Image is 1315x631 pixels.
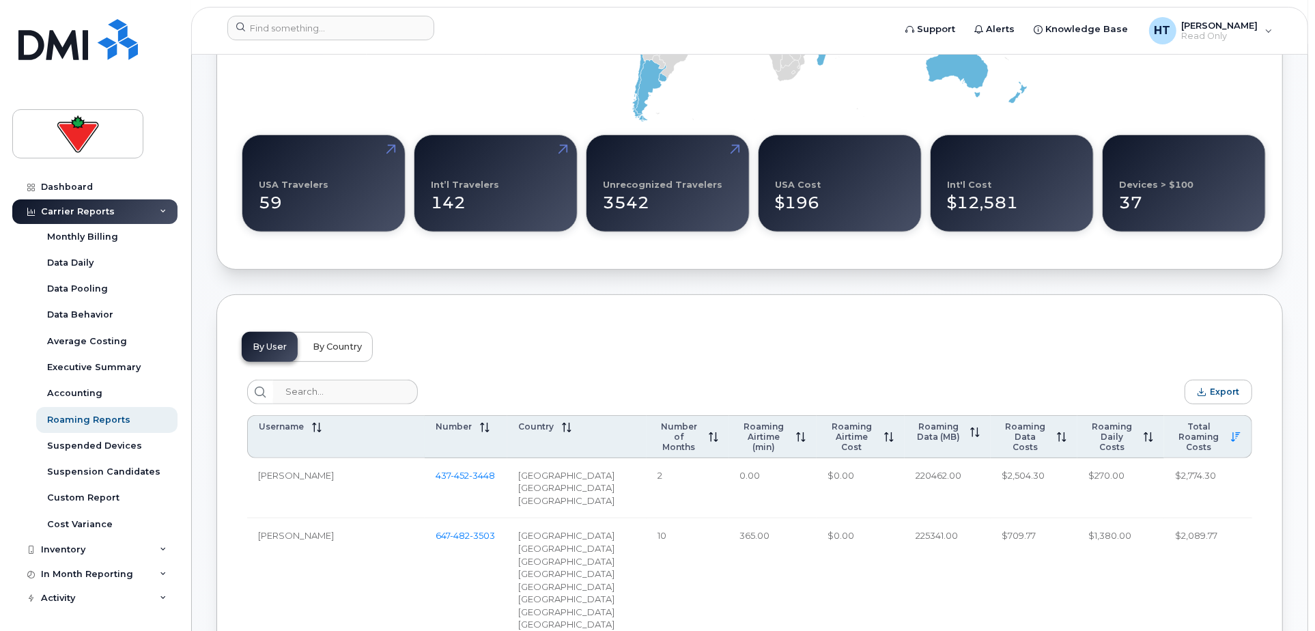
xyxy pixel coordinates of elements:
[451,470,469,481] span: 452
[1155,23,1171,39] span: HT
[258,470,334,481] span: [PERSON_NAME]
[518,618,636,631] div: [GEOGRAPHIC_DATA]
[431,180,561,215] div: 142
[518,494,636,507] div: [GEOGRAPHIC_DATA]
[647,458,729,519] td: 2
[947,180,991,190] div: Int'l Cost
[259,180,388,215] div: 59
[1210,387,1239,397] span: Export
[1077,458,1164,519] td: $270.00
[518,567,636,580] div: [GEOGRAPHIC_DATA]
[896,16,965,43] a: Support
[518,469,636,482] div: [GEOGRAPHIC_DATA]
[436,530,495,541] span: 647
[1182,20,1258,31] span: [PERSON_NAME]
[313,341,362,352] span: By Country
[828,421,875,452] span: Roaming Airtime Cost
[775,180,821,190] div: USA Cost
[1185,380,1252,404] button: Export
[518,542,636,555] div: [GEOGRAPHIC_DATA]
[965,16,1025,43] a: Alerts
[1088,421,1135,452] span: Roaming Daily Costs
[273,380,418,404] input: Search...
[436,470,495,481] a: 4374523448
[227,16,434,40] input: Find something...
[991,458,1077,519] td: $2,504.30
[469,470,495,481] span: 3448
[1175,421,1223,452] span: Total Roaming Costs
[518,606,636,619] div: [GEOGRAPHIC_DATA]
[1119,180,1249,215] div: 37
[817,458,904,519] td: $0.00
[436,470,495,481] span: 437
[518,529,636,542] div: [GEOGRAPHIC_DATA]
[518,580,636,593] div: [GEOGRAPHIC_DATA]
[518,593,636,606] div: [GEOGRAPHIC_DATA]
[1140,17,1282,44] div: Heidi Tran
[518,421,554,432] span: Country
[740,421,789,452] span: Roaming Airtime (min)
[775,180,905,215] div: $196
[518,555,636,568] div: [GEOGRAPHIC_DATA]
[1164,458,1252,519] td: $2,774.30
[603,180,722,190] div: Unrecognized Travelers
[431,180,499,190] div: Int’l Travelers
[1182,31,1258,42] span: Read Only
[1002,421,1049,452] span: Roaming Data Costs
[436,530,495,541] a: 6474823503
[259,421,304,432] span: Username
[916,421,962,442] span: Roaming Data (MB)
[259,180,328,190] div: USA Travelers
[518,481,636,494] div: [GEOGRAPHIC_DATA]
[470,530,495,541] span: 3503
[436,421,472,432] span: Number
[450,530,470,541] span: 482
[603,180,733,215] div: 3542
[947,180,1077,215] div: $12,581
[918,23,956,36] span: Support
[729,458,817,519] td: 0.00
[258,530,334,541] span: [PERSON_NAME]
[1046,23,1129,36] span: Knowledge Base
[1119,180,1193,190] div: Devices > $100
[905,458,991,519] td: 220462.00
[1025,16,1138,43] a: Knowledge Base
[657,421,700,452] span: Number of Months
[987,23,1015,36] span: Alerts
